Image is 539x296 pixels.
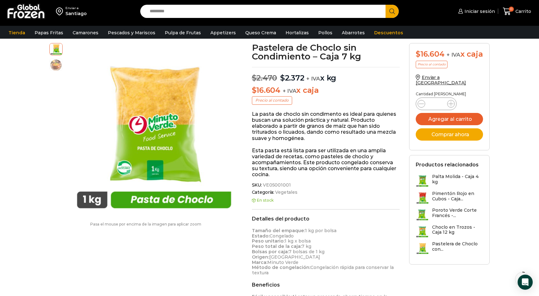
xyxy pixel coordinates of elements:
[416,92,483,96] p: Cantidad [PERSON_NAME]
[252,249,289,254] strong: Bolsas por caja:
[252,111,400,141] p: La pasta de choclo sin condimento es ideal para quienes buscan una solución práctica y natural. P...
[432,241,483,252] h3: Pastelera de Choclo con...
[280,73,285,82] span: $
[242,27,279,39] a: Queso Crema
[416,50,483,59] div: x caja
[274,190,297,195] a: Vegetales
[252,254,269,260] strong: Origen:
[252,228,400,276] p: 1 kg por bolsa Congelado 1 kg x bolsa 7 kg 7 bolsas de 1 kg [GEOGRAPHIC_DATA] Minuto Verde Congel...
[339,27,368,39] a: Abarrotes
[105,27,158,39] a: Pescados y Mariscos
[252,73,257,82] span: $
[252,265,310,270] strong: Método de congelación:
[432,208,483,218] h3: Poroto Verde Corte Francés -...
[252,86,257,95] span: $
[509,7,514,12] span: 0
[31,27,66,39] a: Papas Fritas
[252,148,400,178] p: Esta pasta está lista para ser utilizada en una amplia variedad de recetas, como pasteles de choc...
[50,42,62,55] span: pastelera de choclo
[162,27,204,39] a: Pulpa de Frutas
[416,241,483,255] a: Pastelera de Choclo con...
[315,27,336,39] a: Pollos
[416,225,483,238] a: Choclo en Trozos - Caja 12 kg
[371,27,406,39] a: Descuentos
[262,182,291,188] span: VE05001001
[283,88,297,94] span: + IVA
[432,174,483,185] h3: Palta Molida - Caja 4 kg
[416,75,466,86] a: Enviar a [GEOGRAPHIC_DATA]
[501,4,533,19] a: 0 Carrito
[416,162,479,168] h2: Productos relacionados
[50,59,62,71] span: pastel-de-choclo
[416,49,444,59] bdi: 16.604
[49,222,242,226] p: Pasa el mouse por encima de la imagen para aplicar zoom
[416,191,483,204] a: Pimentón Rojo en Cubos - Caja...
[432,191,483,202] h3: Pimentón Rojo en Cubos - Caja...
[430,99,442,108] input: Product quantity
[252,238,285,244] strong: Peso unitario:
[463,8,495,14] span: Iniciar sesión
[252,198,400,203] p: En stock
[252,233,269,239] strong: Estado:
[306,75,320,82] span: + IVA
[252,96,292,104] p: Precio al contado
[207,27,239,39] a: Appetizers
[416,113,483,125] button: Agregar al carrito
[66,43,238,216] div: 1 / 2
[65,10,87,17] div: Santiago
[252,86,281,95] bdi: 16.604
[56,6,65,17] img: address-field-icon.svg
[5,27,28,39] a: Tienda
[416,61,447,68] p: Precio al contado
[252,182,400,188] span: SKU:
[447,52,460,58] span: + IVA
[252,43,400,61] h1: Pastelera de Choclo sin Condimiento – Caja 7 kg
[252,282,400,288] h2: Beneficios
[252,86,400,95] p: x caja
[252,228,305,233] strong: Tamaño del empaque:
[252,190,400,195] span: Categoría:
[416,49,420,59] span: $
[252,67,400,83] p: x kg
[282,27,312,39] a: Hortalizas
[252,73,277,82] bdi: 2.470
[416,128,483,141] button: Comprar ahora
[69,27,102,39] a: Camarones
[252,216,400,222] h2: Detalles del producto
[65,6,87,10] div: Enviar a
[432,225,483,235] h3: Choclo en Trozos - Caja 12 kg
[66,43,238,216] img: pastelera de choclo
[252,243,302,249] strong: Peso total de la caja:
[518,275,533,290] div: Open Intercom Messenger
[280,73,304,82] bdi: 2.372
[514,8,531,14] span: Carrito
[457,5,495,18] a: Iniciar sesión
[416,174,483,187] a: Palta Molida - Caja 4 kg
[416,208,483,221] a: Poroto Verde Corte Francés -...
[252,260,267,265] strong: Marca:
[386,5,399,18] button: Search button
